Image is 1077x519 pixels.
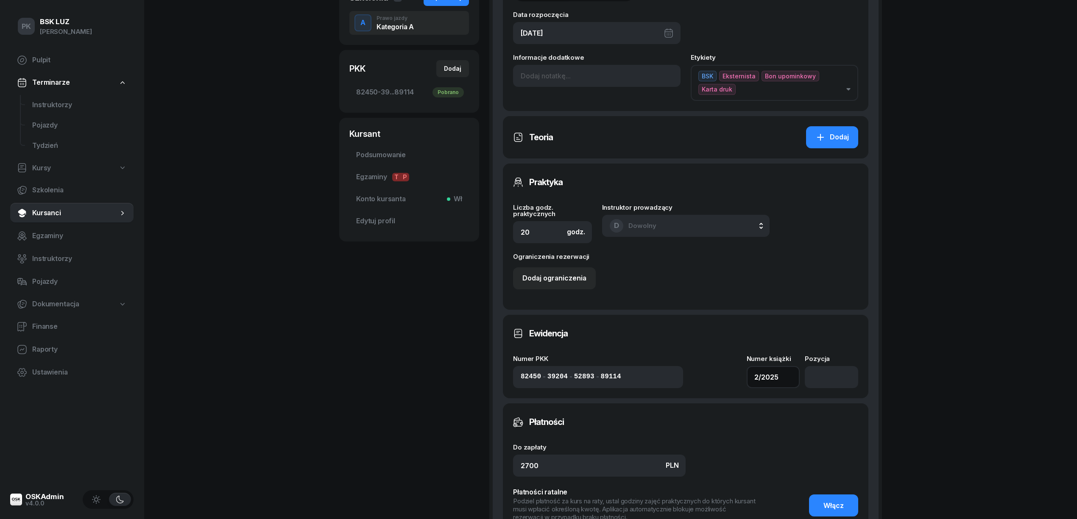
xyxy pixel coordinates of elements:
span: Edytuj profil [356,216,462,227]
button: DDowolny [602,215,770,237]
span: PK [22,23,31,30]
a: Raporty [10,339,134,360]
span: Karta druk [698,84,736,94]
a: Kursy [10,158,134,178]
button: Dodaj [436,60,469,77]
a: Instruktorzy [10,249,134,269]
span: Egzaminy [356,172,462,183]
span: Terminarze [32,77,70,88]
span: P [401,173,409,181]
span: Raporty [32,344,127,355]
span: Pojazdy [32,120,127,131]
input: 0 [513,455,686,477]
div: OSKAdmin [25,493,64,500]
h3: Praktyka [529,175,563,189]
a: Terminarze [10,73,134,92]
a: Podsumowanie [349,145,469,165]
input: 0 [513,221,592,243]
div: Pobrano [432,87,464,97]
span: Egzaminy [32,230,127,241]
span: Instruktorzy [32,253,127,264]
button: A [354,14,371,31]
span: T [392,173,401,181]
span: Tydzień [32,140,127,151]
div: PKK [349,63,366,75]
span: Ustawienia [32,367,127,378]
h3: Teoria [529,130,553,144]
button: Dodaj ograniczenia [513,267,596,289]
span: Kursanci [32,208,118,219]
div: v4.0.0 [25,500,64,506]
span: Dowolny [628,222,656,230]
div: Kategoria A [377,23,414,30]
div: Kursant [349,128,469,140]
span: Włącz [823,500,844,511]
a: EgzaminyTP [349,167,469,187]
div: Dodaj ograniczenia [522,273,586,284]
span: Finanse [32,321,127,332]
span: Konto kursanta [356,194,462,205]
a: Egzaminy [10,226,134,246]
a: Konto kursantaWł [349,189,469,209]
a: Pojazdy [10,272,134,292]
h3: Płatności [529,415,564,429]
a: Instruktorzy [25,95,134,115]
span: Instruktorzy [32,100,127,111]
div: Dodaj [815,132,849,143]
span: BSK [698,71,717,81]
button: APrawo jazdyKategoria A [349,11,469,35]
button: Dodaj [806,126,858,148]
div: Prawo jazdy [377,16,414,21]
button: Włącz [809,494,858,516]
span: 82450-39...89114 [356,87,462,98]
span: Eksternista [719,71,759,81]
a: Pojazdy [25,115,134,136]
a: 82450-39...89114Pobrano [349,82,469,103]
span: Kursy [32,163,51,174]
span: Dokumentacja [32,299,79,310]
span: Bon upominkowy [762,71,819,81]
button: BSKEksternistaBon upominkowyKarta druk [691,65,858,100]
a: Tydzień [25,136,134,156]
a: Finanse [10,316,134,337]
span: Podsumowanie [356,150,462,161]
img: logo-xs@2x.png [10,494,22,505]
a: Szkolenia [10,180,134,200]
span: Pojazdy [32,276,127,287]
a: Pulpit [10,50,134,70]
div: A [357,16,369,30]
a: Ustawienia [10,362,134,383]
input: Dodaj notatkę... [513,65,681,87]
a: Dokumentacja [10,294,134,314]
span: Pulpit [32,55,127,66]
div: Dodaj [444,64,461,74]
a: Kursanci [10,203,134,223]
h3: Ewidencja [529,327,568,340]
a: Edytuj profil [349,211,469,231]
div: [PERSON_NAME] [40,26,92,37]
span: Szkolenia [32,185,127,196]
span: Wł [450,194,462,205]
span: D [614,222,619,229]
div: Płatności ratalne [513,487,757,498]
div: BSK LUZ [40,18,92,25]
